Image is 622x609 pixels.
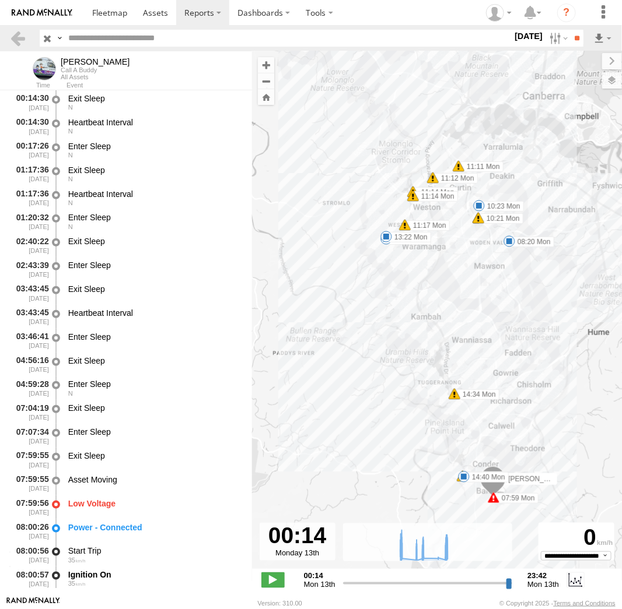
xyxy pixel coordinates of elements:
div: 07:59:55 [DATE] [9,473,50,494]
label: 11:17 Mon [405,220,450,231]
div: Heartbeat Interval [68,117,241,128]
a: Terms and Conditions [554,600,616,607]
div: Enter Sleep [68,141,241,152]
div: 07:59:55 [DATE] [9,449,50,470]
a: Visit our Website [6,597,60,609]
div: Exit Sleep [68,236,241,247]
label: 11:11 Mon [459,161,504,172]
div: Exit Sleep [68,355,241,366]
span: Heading: 6 [68,128,73,135]
label: 14:40 Mon [463,471,508,482]
div: Exit Sleep [68,284,241,294]
div: Version: 310.00 [258,600,302,607]
div: 03:43:45 [DATE] [9,306,50,328]
label: 10:21 Mon [478,213,523,224]
div: Start Trip [68,545,241,556]
div: Event [67,83,252,89]
span: Heading: 7 [68,390,73,397]
div: Heartbeat Interval [68,308,241,318]
div: 07:04:19 [DATE] [9,401,50,423]
div: Exit Sleep [68,165,241,175]
label: Search Query [55,30,64,47]
div: 04:56:16 [DATE] [9,354,50,375]
div: 00:14:30 [DATE] [9,115,50,137]
button: Zoom Home [258,89,274,105]
span: Heading: 1 [68,223,73,230]
div: All Assets [61,73,130,80]
div: Exit Sleep [68,450,241,461]
label: 11:14 Mon [413,191,458,202]
div: Call A Buddy [61,66,130,73]
div: 0 [540,524,613,551]
i: ? [557,3,576,22]
label: Play/Stop [261,572,285,587]
div: 03:43:45 [DATE] [9,282,50,304]
label: 08:20 Mon [509,237,554,247]
label: 11:12 Mon [433,173,478,184]
label: 07:59 Mon [494,493,539,504]
div: 03:46:41 [DATE] [9,330,50,351]
span: Heading: 7 [68,199,73,206]
span: Heading: 7 [68,152,73,159]
span: Mon 13th Oct 2025 [304,580,336,589]
div: 01:17:36 [DATE] [9,163,50,185]
label: Search Filter Options [545,30,570,47]
span: Mon 13th Oct 2025 [527,580,559,589]
label: [DATE] [512,30,545,43]
label: 14:40 Mon [464,472,509,483]
div: 07:59:56 [DATE] [9,497,50,518]
strong: 23:42 [527,571,559,580]
label: 10:23 Mon [479,201,524,212]
div: Time [9,83,50,89]
img: rand-logo.svg [12,9,72,17]
div: Enter Sleep [68,332,241,342]
div: 00:14:30 [DATE] [9,91,50,113]
div: Enter Sleep [68,212,241,223]
div: Exit Sleep [68,403,241,413]
div: Tom - View Asset History [61,57,130,66]
div: 08:00:26 [DATE] [9,520,50,542]
div: Enter Sleep [68,379,241,389]
div: 02:40:22 [DATE] [9,234,50,256]
div: Power - Connected [68,522,241,533]
div: 01:20:32 [DATE] [9,211,50,233]
span: Heading: 7 [68,175,73,182]
div: 08:00:57 [DATE] [9,568,50,589]
div: Asset Moving [68,474,241,485]
div: 01:17:36 [DATE] [9,187,50,209]
div: Ignition On [68,569,241,580]
div: © Copyright 2025 - [499,600,616,607]
div: 04:59:28 [DATE] [9,378,50,399]
span: Heading: 6 [68,104,73,111]
button: Zoom out [258,73,274,89]
span: [PERSON_NAME] [508,474,566,483]
span: 35 [68,557,86,564]
div: 02:43:39 [DATE] [9,258,50,280]
div: Exit Sleep [68,93,241,104]
div: Heartbeat Interval [68,189,241,199]
button: Zoom in [258,57,274,73]
div: Enter Sleep [68,427,241,437]
label: 11:14 Mon [413,187,458,198]
div: Enter Sleep [68,260,241,270]
div: 08:00:56 [DATE] [9,544,50,566]
span: 35 [68,580,86,587]
div: 07:07:34 [DATE] [9,425,50,446]
a: Back to previous Page [9,30,26,47]
div: Helen Mason [482,4,516,22]
div: 00:17:26 [DATE] [9,139,50,161]
strong: 00:14 [304,571,336,580]
div: Low Voltage [68,498,241,509]
label: 11:21 Mon [386,234,431,245]
label: Export results as... [593,30,613,47]
label: 13:22 Mon [386,232,431,242]
label: 14:34 Mon [455,389,499,400]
